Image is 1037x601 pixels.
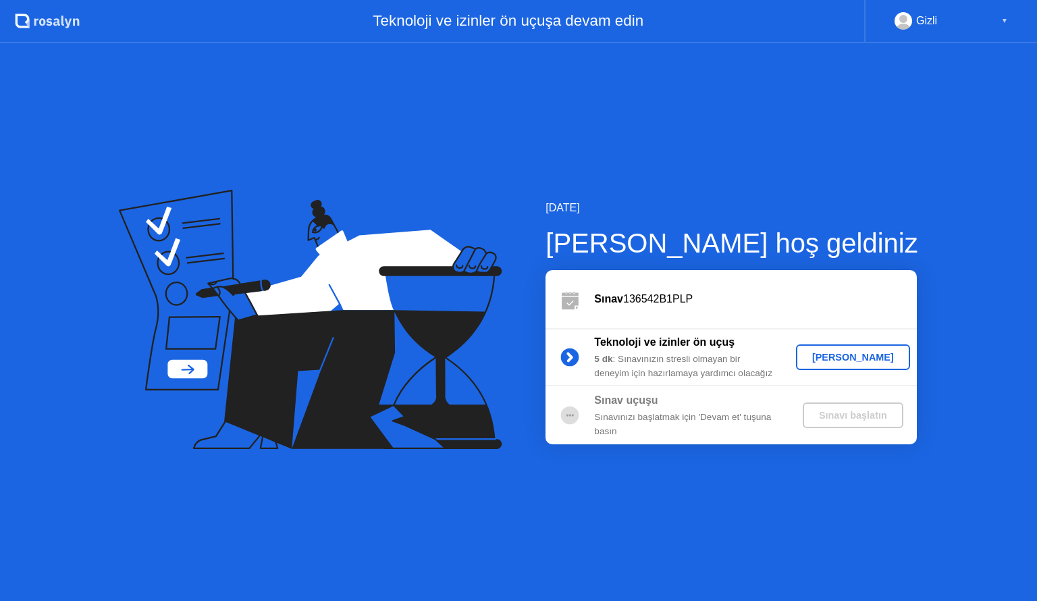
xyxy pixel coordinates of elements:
div: [PERSON_NAME] hoş geldiniz [546,223,918,263]
div: 136542B1PLP [594,291,917,307]
div: ▼ [1001,12,1008,30]
b: Sınav uçuşu [594,394,658,406]
div: Sınavı başlatın [808,410,898,421]
div: Gizli [916,12,937,30]
div: Sınavınızı başlatmak için 'Devam et' tuşuna basın [594,411,789,438]
button: Sınavı başlatın [803,402,903,428]
button: [PERSON_NAME] [796,344,910,370]
div: [PERSON_NAME] [801,352,905,363]
div: [DATE] [546,200,918,216]
div: : Sınavınızın stresli olmayan bir deneyim için hazırlamaya yardımcı olacağız [594,352,789,380]
b: Teknoloji ve izinler ön uçuş [594,336,735,348]
b: Sınav [594,293,623,305]
b: 5 dk [594,354,612,364]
